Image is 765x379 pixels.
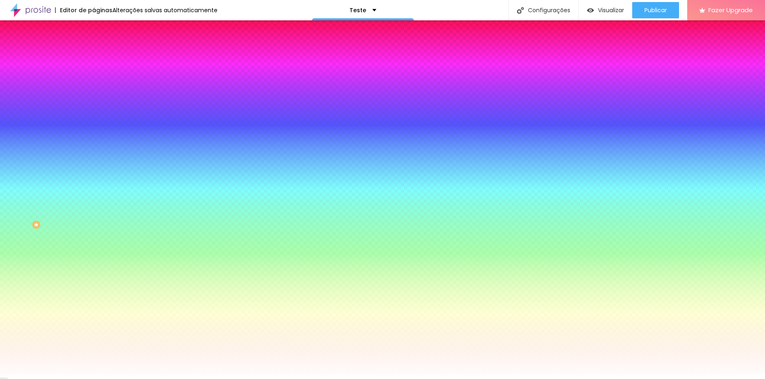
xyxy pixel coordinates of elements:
[632,2,679,18] button: Publicar
[112,7,218,13] div: Alterações salvas automaticamente
[587,7,594,14] img: view-1.svg
[598,7,624,13] span: Visualizar
[579,2,632,18] button: Visualizar
[708,7,753,13] span: Fazer Upgrade
[55,7,112,13] div: Editor de páginas
[517,7,524,14] img: Icone
[644,7,667,13] span: Publicar
[350,7,366,13] p: Teste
